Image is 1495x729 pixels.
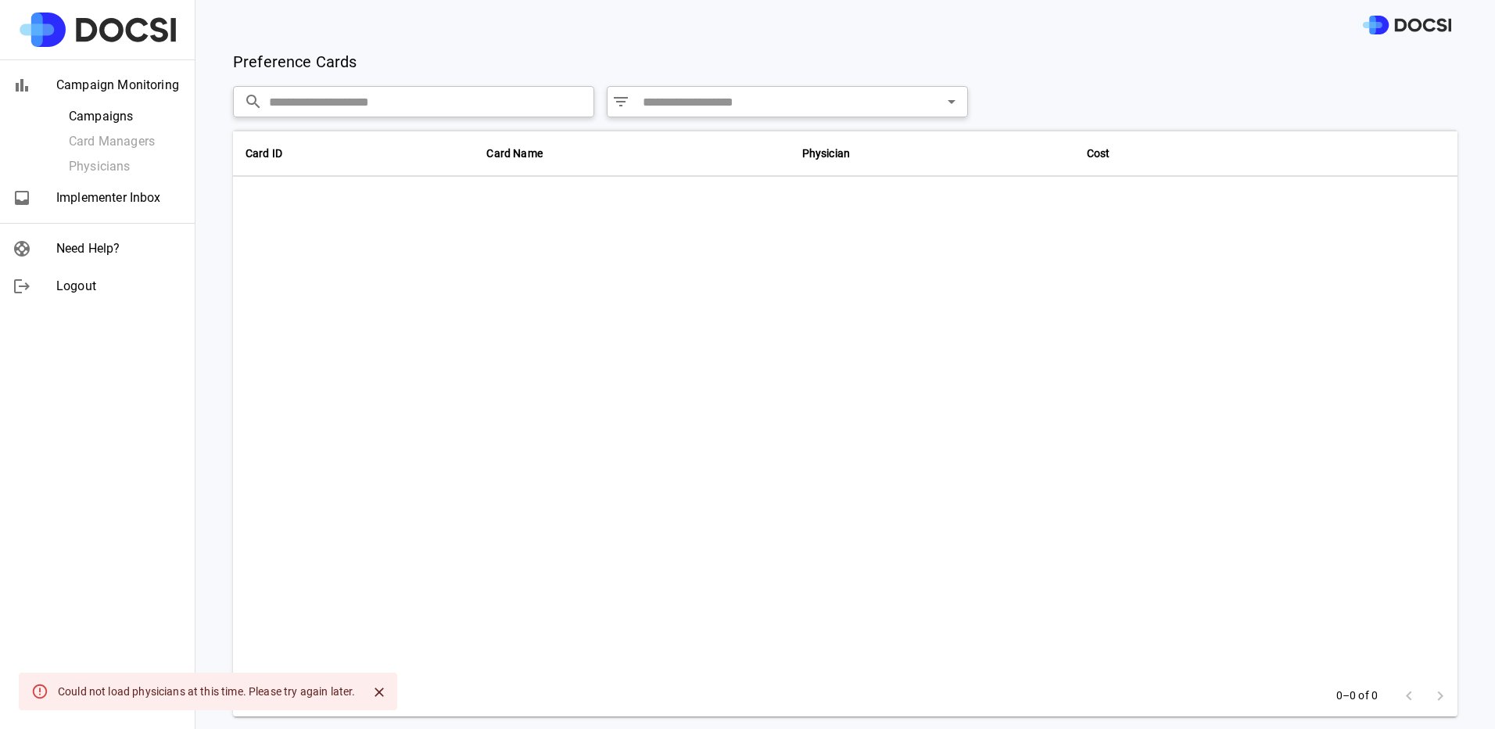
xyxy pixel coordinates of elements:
img: Site Logo [20,13,176,47]
th: Cost [1074,130,1262,177]
th: Card ID [233,130,474,177]
span: Campaigns [69,107,182,126]
button: Open [941,91,963,113]
span: Logout [56,277,182,296]
p: Preference Cards [233,50,357,74]
th: Card Name [474,130,789,177]
div: Could not load physicians at this time. Please try again later. [58,677,355,706]
p: 0–0 of 0 [1336,688,1378,703]
span: Implementer Inbox [56,189,182,207]
th: Physician [790,130,1074,177]
button: Close [367,681,391,704]
img: DOCSI Logo [1363,16,1451,35]
span: Campaign Monitoring [56,76,182,95]
span: Need Help? [56,239,182,258]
